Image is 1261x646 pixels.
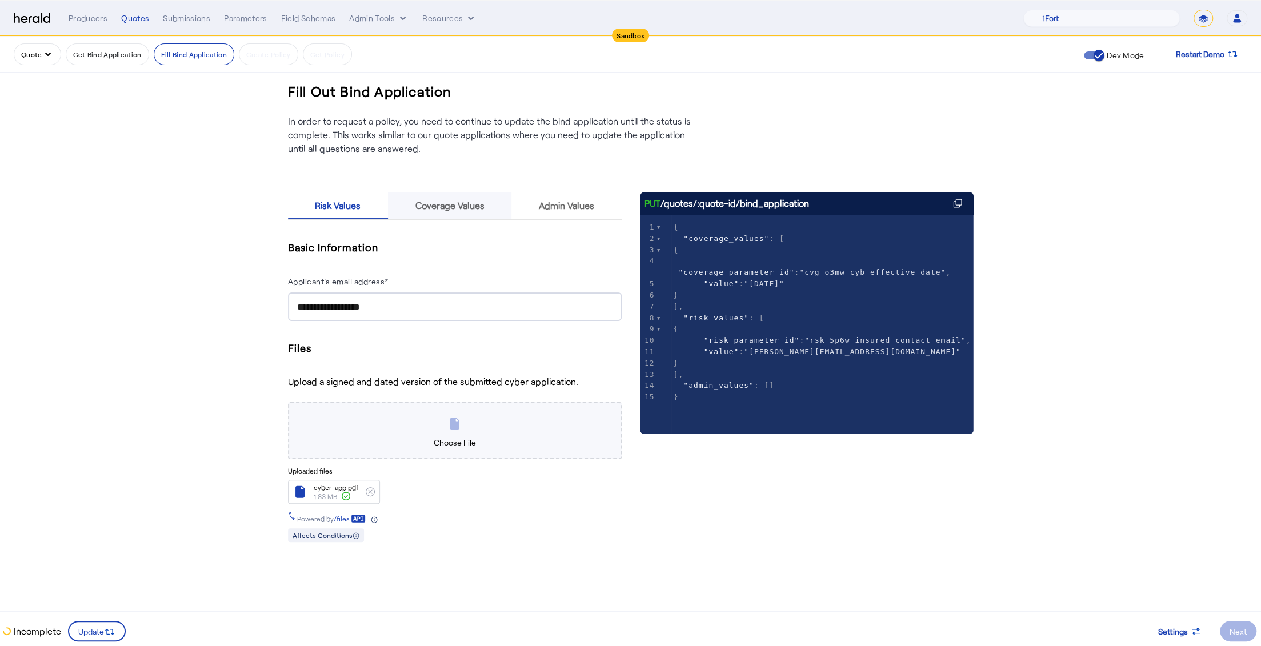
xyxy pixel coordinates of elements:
div: 3 [640,244,656,256]
span: "value" [703,279,739,288]
h5: Files [288,339,622,356]
span: cyber-app.pdf [314,483,359,492]
span: 1.83 MB [314,492,337,501]
div: Producers [69,13,107,24]
div: 13 [640,369,656,380]
a: /files [334,514,366,523]
span: : [] [674,381,775,390]
div: Parameters [224,13,267,24]
span: "risk_parameter_id" [703,336,799,344]
span: Coverage Values [415,201,484,210]
span: { [674,246,679,254]
span: Settings [1158,625,1188,637]
span: } [674,359,679,367]
p: Incomplete [11,624,61,638]
button: Resources dropdown menu [422,13,477,24]
div: Sandbox [612,29,649,42]
span: : [ [674,234,784,243]
span: "risk_values" [683,314,749,322]
span: Risk Values [315,201,361,210]
span: "rsk_5p6w_insured_contact_email" [804,336,966,344]
span: "cvg_o3mw_cyb_effective_date" [799,268,946,276]
span: { [674,223,679,231]
div: 11 [640,346,656,358]
button: quote dropdown menu [14,43,61,65]
span: "coverage_parameter_id" [678,268,794,276]
p: In order to request a policy, you need to continue to update the bind application until the statu... [288,107,699,155]
div: 8 [640,312,656,324]
span: : [674,279,784,288]
span: Uploaded files [288,466,333,475]
div: /quotes/:quote-id/bind_application [644,196,809,210]
button: internal dropdown menu [349,13,409,24]
div: 14 [640,380,656,391]
span: : , [674,336,971,344]
span: "[DATE]" [744,279,784,288]
div: 15 [640,391,656,403]
span: : [674,347,961,356]
span: "coverage_values" [683,234,769,243]
h5: Basic Information [288,239,622,256]
div: Powered by [297,514,378,523]
div: 12 [640,358,656,369]
span: Upload a signed and dated version of the submitted cyber application. [288,375,622,388]
div: Field Schemas [281,13,336,24]
button: Restart Demo [1167,44,1247,65]
button: Update [68,621,126,641]
span: "value" [703,347,739,356]
button: Get Bind Application [66,43,149,65]
div: 10 [640,335,656,346]
button: Get Policy [303,43,352,65]
span: { [674,324,679,333]
span: Admin Values [539,201,594,210]
label: Applicant's email address* [288,276,389,286]
span: ], [674,302,684,311]
span: : , [674,256,951,276]
span: Restart Demo [1176,47,1224,61]
span: "admin_values" [683,381,754,390]
div: 6 [640,290,656,301]
span: } [674,291,679,299]
div: Affects Conditions [288,528,364,542]
span: : [ [674,314,764,322]
label: Dev Mode [1104,50,1144,61]
span: Update [78,625,104,637]
button: Create Policy [239,43,298,65]
div: Submissions [163,13,210,24]
button: Fill Bind Application [154,43,234,65]
span: PUT [644,196,660,210]
span: Choose File [429,433,481,452]
h3: Fill Out Bind Application [288,82,452,101]
div: 7 [640,301,656,312]
div: 1 [640,222,656,233]
div: Quotes [121,13,149,24]
div: 9 [640,323,656,335]
span: ], [674,370,684,379]
button: Settings [1149,621,1211,641]
img: Herald Logo [14,13,50,24]
div: 4 [640,255,656,267]
span: } [674,392,679,401]
div: 2 [640,233,656,244]
span: "[PERSON_NAME][EMAIL_ADDRESS][DOMAIN_NAME]" [744,347,961,356]
div: 5 [640,278,656,290]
